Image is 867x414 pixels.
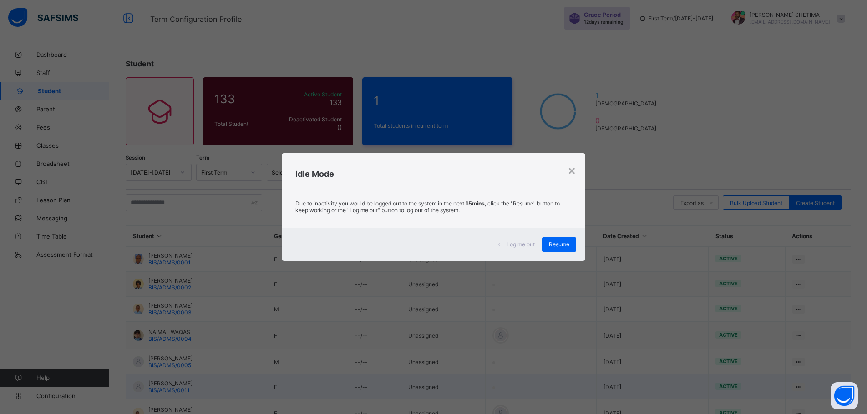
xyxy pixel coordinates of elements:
button: Open asap [831,382,858,409]
span: Log me out [507,241,535,248]
h2: Idle Mode [295,169,572,179]
div: × [568,162,576,178]
strong: 15mins [466,200,485,207]
span: Resume [549,241,569,248]
p: Due to inactivity you would be logged out to the system in the next , click the "Resume" button t... [295,200,572,214]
